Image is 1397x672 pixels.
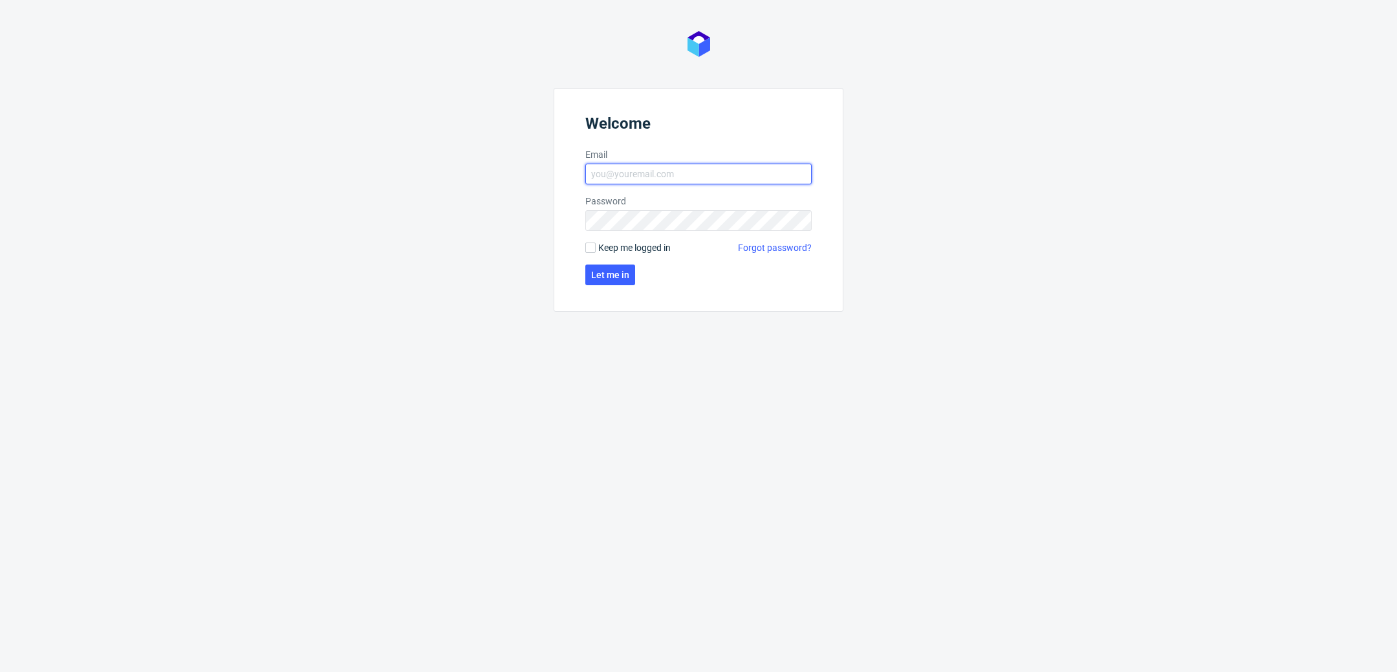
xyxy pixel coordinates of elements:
[585,164,812,184] input: you@youremail.com
[591,270,629,279] span: Let me in
[738,241,812,254] a: Forgot password?
[585,195,812,208] label: Password
[598,241,671,254] span: Keep me logged in
[585,114,812,138] header: Welcome
[585,148,812,161] label: Email
[585,265,635,285] button: Let me in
